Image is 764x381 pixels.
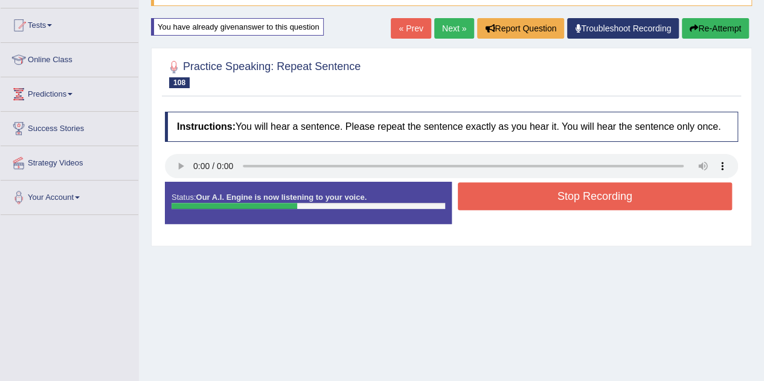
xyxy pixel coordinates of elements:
strong: Our A.I. Engine is now listening to your voice. [196,193,367,202]
a: Next » [434,18,474,39]
a: Predictions [1,77,138,107]
span: 108 [169,77,190,88]
button: Report Question [477,18,564,39]
div: Status: [165,182,452,224]
a: « Prev [391,18,431,39]
a: Online Class [1,43,138,73]
div: You have already given answer to this question [151,18,324,36]
h4: You will hear a sentence. Please repeat the sentence exactly as you hear it. You will hear the se... [165,112,738,142]
button: Re-Attempt [682,18,749,39]
button: Stop Recording [458,182,733,210]
b: Instructions: [177,121,236,132]
a: Troubleshoot Recording [567,18,679,39]
h2: Practice Speaking: Repeat Sentence [165,58,361,88]
a: Tests [1,8,138,39]
a: Success Stories [1,112,138,142]
a: Strategy Videos [1,146,138,176]
a: Your Account [1,181,138,211]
